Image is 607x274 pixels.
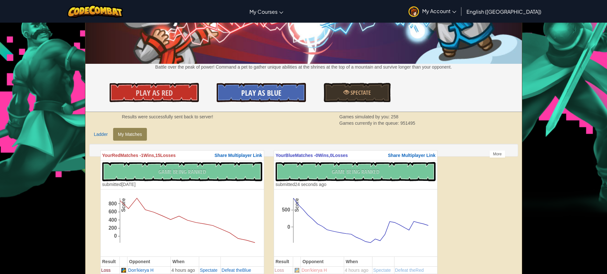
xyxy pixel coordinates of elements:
strong: Results were successfully sent back to server! [122,114,213,119]
a: Defeat theRed [395,268,424,273]
th: Result [100,256,120,266]
span: Your [276,153,285,158]
a: Spectate [373,268,391,273]
span: Loss [101,268,111,273]
text: 600 [108,209,117,214]
text: 0 [114,233,117,239]
a: My Account [405,1,459,21]
span: 258 [391,114,398,119]
text: 800 [108,201,117,206]
span: English ([GEOGRAPHIC_DATA]) [466,8,541,15]
span: 951495 [400,121,415,126]
span: Loss [275,268,284,273]
span: Losses [332,153,348,158]
text: 0 [287,224,290,229]
div: More [489,150,505,158]
span: Games simulated by you: [339,114,391,119]
img: avatar [408,6,419,17]
td: 4 hours ago [344,266,372,274]
td: 4 hours ago [170,266,199,274]
span: Spectate [349,89,371,97]
a: Defeat theBlue [221,268,251,273]
td: Don'kierya H [127,266,171,274]
p: Battle over the peak of power! Command a pet to gather unique abilities at the shrines at the top... [85,64,522,70]
span: Matches - [120,153,141,158]
a: English ([GEOGRAPHIC_DATA]) [463,3,545,20]
span: Losses [160,153,176,158]
td: Don'kierya H [301,266,344,274]
th: Opponent [127,256,171,266]
text: Score [120,198,126,212]
th: When [170,256,199,266]
text: 400 [108,217,117,222]
text: 200 [108,225,117,231]
div: 24 seconds ago [276,181,327,188]
span: Matches - [295,153,316,158]
th: Blue 0 0 [274,150,437,160]
text: Score [294,198,300,212]
span: Your [102,153,112,158]
th: Result [274,256,293,266]
span: Play As Blue [241,88,281,98]
span: Wins, [318,153,330,158]
span: Defeat the [221,268,242,273]
span: Defeat the [395,268,416,273]
span: submitted [276,182,295,187]
a: My Courses [246,3,286,20]
span: My Courses [249,8,278,15]
th: When [344,256,372,266]
a: Spectate [200,268,217,273]
span: Share Multiplayer Link [214,153,262,158]
span: My Account [422,8,456,14]
th: Opponent [301,256,344,266]
span: Share Multiplayer Link [388,153,435,158]
th: Red 1 15 [100,150,264,160]
a: Ladder [89,128,113,141]
span: Games currently in the queue: [339,121,400,126]
span: submitted [102,182,122,187]
a: My Matches [113,128,147,141]
text: 500 [282,207,290,212]
img: CodeCombat logo [67,5,123,18]
a: Spectate [324,83,391,102]
span: Wins, [143,153,155,158]
span: Play As Red [136,88,173,98]
div: [DATE] [102,181,136,188]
